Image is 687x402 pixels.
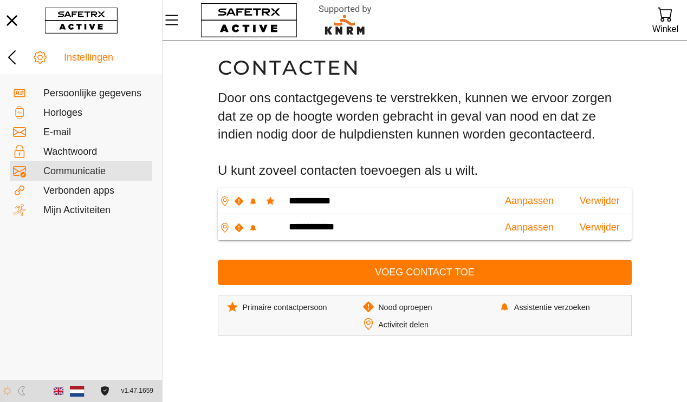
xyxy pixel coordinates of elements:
[362,301,374,313] img: EmergencyShare.svg
[248,223,258,233] img: AssistanceShare.svg
[43,166,149,177] div: Communicatie
[70,384,85,398] img: nl.svg
[218,89,632,180] h3: Door ons contactgegevens te verstrekken, kunnen we ervoor zorgen dat ze op de hoogte worden gebra...
[163,9,190,31] button: Menu
[218,260,632,285] button: Voeg contact toe
[234,223,244,233] img: EmergencyShare.svg
[652,22,678,36] div: Winkel
[98,386,112,396] a: Licentieovereenkomst
[505,219,554,236] button: Aanpassen
[580,193,620,209] button: Verwijder
[248,196,258,206] img: AssistanceShare.svg
[121,385,153,397] span: v1.47.1659
[43,127,149,139] div: E-mail
[3,386,12,396] img: ModeLight.svg
[498,301,510,313] img: AssistanceShare.svg
[43,146,149,158] div: Wachtwoord
[505,193,554,209] button: Aanpassen
[68,382,86,400] button: Nederlands
[43,205,149,216] div: Mijn Activiteiten
[13,106,26,119] img: Devices.svg
[54,386,63,396] img: en.svg
[226,264,623,281] span: Voeg contact toe
[378,319,429,328] div: Activiteit delen
[43,88,149,100] div: Persoonlijke gegevens
[64,52,159,64] div: Instellingen
[218,55,632,80] h1: Contacten
[115,382,160,400] button: v1.47.1659
[49,382,68,400] button: Engels
[306,3,384,38] img: RescueLogo.svg
[243,302,327,311] div: Primaire contactpersoon
[43,185,149,197] div: Verbonden apps
[514,302,590,311] div: Assistentie verzoeken
[378,302,432,311] div: Nood oproepen
[234,196,244,206] img: EmergencyShare.svg
[580,219,620,236] button: Verwijder
[17,386,27,396] img: ModeDark.svg
[13,203,26,216] img: Activities.svg
[43,107,149,119] div: Horloges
